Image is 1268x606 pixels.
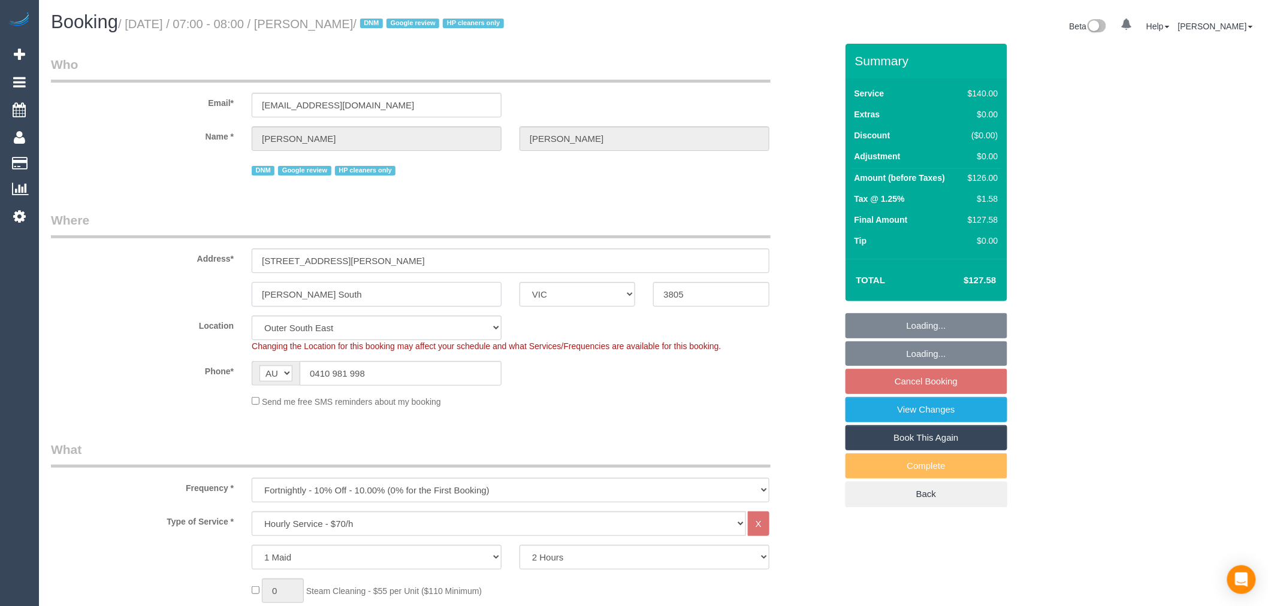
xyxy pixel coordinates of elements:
[846,481,1007,507] a: Back
[335,166,396,175] span: HP cleaners only
[51,441,771,468] legend: What
[855,87,884,99] label: Service
[520,126,769,151] input: Last Name*
[42,126,243,143] label: Name *
[252,341,721,351] span: Changing the Location for this booking may affect your schedule and what Services/Frequencies are...
[42,361,243,377] label: Phone*
[1086,19,1106,35] img: New interface
[51,56,771,83] legend: Who
[855,54,1001,68] h3: Summary
[387,19,439,28] span: Google review
[855,150,901,162] label: Adjustment
[1146,22,1170,31] a: Help
[42,93,243,109] label: Email*
[855,193,905,205] label: Tax @ 1.25%
[252,166,274,175] span: DNM
[7,12,31,29] img: Automaid Logo
[855,129,890,141] label: Discount
[42,511,243,528] label: Type of Service *
[252,126,502,151] input: First Name*
[846,425,1007,450] a: Book This Again
[855,214,908,226] label: Final Amount
[963,129,998,141] div: ($0.00)
[963,172,998,184] div: $126.00
[1178,22,1253,31] a: [PERSON_NAME]
[51,211,771,238] legend: Where
[1227,565,1256,594] div: Open Intercom Messenger
[306,586,482,596] span: Steam Cleaning - $55 per Unit ($110 Minimum)
[856,275,886,285] strong: Total
[855,235,867,247] label: Tip
[963,108,998,120] div: $0.00
[42,478,243,494] label: Frequency *
[963,235,998,247] div: $0.00
[42,249,243,265] label: Address*
[846,397,1007,422] a: View Changes
[262,397,441,407] span: Send me free SMS reminders about my booking
[855,108,880,120] label: Extras
[653,282,769,307] input: Post Code*
[963,193,998,205] div: $1.58
[118,17,508,31] small: / [DATE] / 07:00 - 08:00 / [PERSON_NAME]
[42,316,243,332] label: Location
[252,282,502,307] input: Suburb*
[51,11,118,32] span: Booking
[855,172,945,184] label: Amount (before Taxes)
[1070,22,1107,31] a: Beta
[963,214,998,226] div: $127.58
[278,166,331,175] span: Google review
[963,87,998,99] div: $140.00
[963,150,998,162] div: $0.00
[354,17,508,31] span: /
[928,275,996,286] h4: $127.58
[443,19,504,28] span: HP cleaners only
[360,19,383,28] span: DNM
[252,93,502,117] input: Email*
[300,361,502,386] input: Phone*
